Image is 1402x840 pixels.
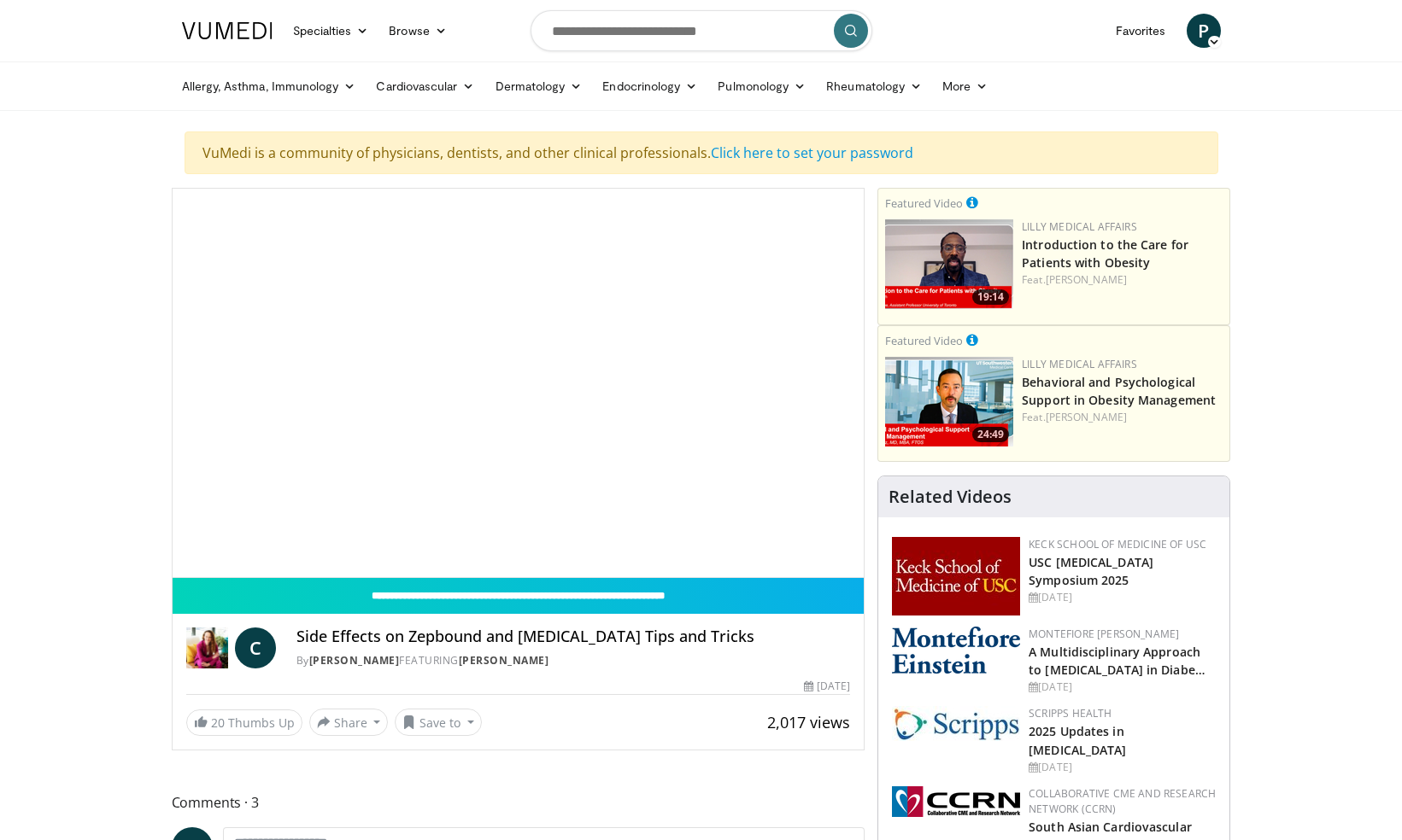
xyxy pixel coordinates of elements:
[172,69,367,103] a: Allergy, Asthma, Immunology
[186,627,228,668] img: Dr. Carolynn Francavilla
[885,219,1013,309] img: acc2e291-ced4-4dd5-b17b-d06994da28f3.png.150x105_q85_crop-smart_upscale.png
[816,69,932,103] a: Rheumatology
[1029,706,1112,720] a: Scripps Health
[1022,272,1223,288] div: Feat.
[1022,410,1223,425] div: Feat.
[1022,374,1216,408] a: Behavioral and Psychological Support in Obesity Management
[1187,14,1221,48] a: P
[892,537,1020,615] img: 7b941f1f-d101-407a-8bfa-07bd47db01ba.png.150x105_q85_autocrop_double_scale_upscale_version-0.2.jpg
[1029,760,1216,775] div: [DATE]
[1029,537,1206,551] a: Keck School of Medicine of USC
[485,69,593,103] a: Dermatology
[366,69,484,103] a: Cardiovascular
[892,786,1020,817] img: a04ee3ba-8487-4636-b0fb-5e8d268f3737.png.150x105_q85_autocrop_double_scale_upscale_version-0.2.png
[1029,680,1216,695] div: [DATE]
[972,289,1009,305] span: 19:14
[296,627,850,646] h4: Side Effects on Zepbound and [MEDICAL_DATA] Tips and Tricks
[182,22,273,39] img: VuMedi Logo
[892,706,1020,741] img: c9f2b0b7-b02a-4276-a72a-b0cbb4230bc1.jpg.150x105_q85_autocrop_double_scale_upscale_version-0.2.jpg
[592,69,707,103] a: Endocrinology
[283,14,379,48] a: Specialties
[1022,236,1188,271] a: Introduction to the Care for Patients with Obesity
[1029,627,1179,641] a: Montefiore [PERSON_NAME]
[309,709,389,736] button: Share
[1106,14,1176,48] a: Favorites
[932,69,998,103] a: More
[711,143,913,162] a: Click here to set your password
[1029,723,1126,757] a: 2025 Updates in [MEDICAL_DATA]
[889,487,1012,507] h4: Related Videos
[1046,410,1127,424] a: [PERSON_NAME]
[885,357,1013,446] a: 24:49
[235,627,276,668] a: C
[1022,219,1137,234] a: Lilly Medical Affairs
[1029,590,1216,605] div: [DATE]
[531,10,872,51] input: Search topics, interventions
[707,69,816,103] a: Pulmonology
[885,195,963,211] small: Featured Video
[211,715,225,731] span: 20
[885,333,963,348] small: Featured Video
[309,653,400,668] a: [PERSON_NAME]
[804,679,850,694] div: [DATE]
[767,712,850,732] span: 2,017 views
[185,131,1218,174] div: VuMedi is a community of physicians, dentists, and other clinical professionals.
[296,653,850,668] div: By FEATURING
[892,627,1020,674] img: b0142b4c-93a1-4b58-8f91-5265c282693c.png.150x105_q85_autocrop_double_scale_upscale_version-0.2.png
[459,653,549,668] a: [PERSON_NAME]
[1029,786,1216,816] a: Collaborative CME and Research Network (CCRN)
[1022,357,1137,371] a: Lilly Medical Affairs
[395,709,482,736] button: Save to
[378,14,457,48] a: Browse
[186,709,302,736] a: 20 Thumbs Up
[885,219,1013,309] a: 19:14
[885,357,1013,446] img: ba3304f6-7838-4e41-9c0f-2e31ebde6754.png.150x105_q85_crop-smart_upscale.png
[1029,554,1153,588] a: USC [MEDICAL_DATA] Symposium 2025
[1029,644,1205,678] a: A Multidisciplinary Approach to [MEDICAL_DATA] in Diabe…
[173,189,865,578] video-js: Video Player
[172,791,865,814] span: Comments 3
[972,427,1009,442] span: 24:49
[1046,272,1127,287] a: [PERSON_NAME]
